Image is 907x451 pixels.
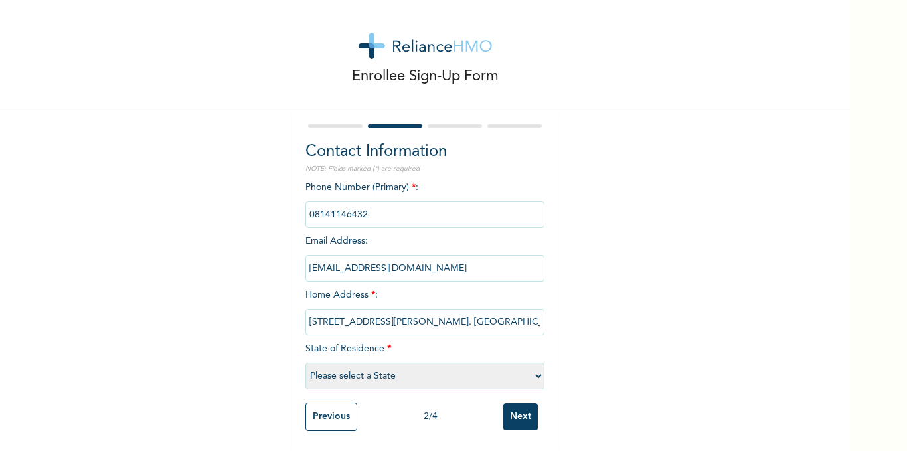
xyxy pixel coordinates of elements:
img: logo [359,33,492,59]
input: Next [503,403,538,430]
p: NOTE: Fields marked (*) are required [305,164,544,174]
p: Enrollee Sign-Up Form [352,66,499,88]
span: Home Address : [305,290,544,327]
h2: Contact Information [305,140,544,164]
input: Enter email Address [305,255,544,282]
input: Enter home address [305,309,544,335]
span: State of Residence [305,344,544,381]
div: 2 / 4 [357,410,503,424]
input: Enter Primary Phone Number [305,201,544,228]
input: Previous [305,403,357,431]
span: Phone Number (Primary) : [305,183,544,219]
span: Email Address : [305,236,544,273]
